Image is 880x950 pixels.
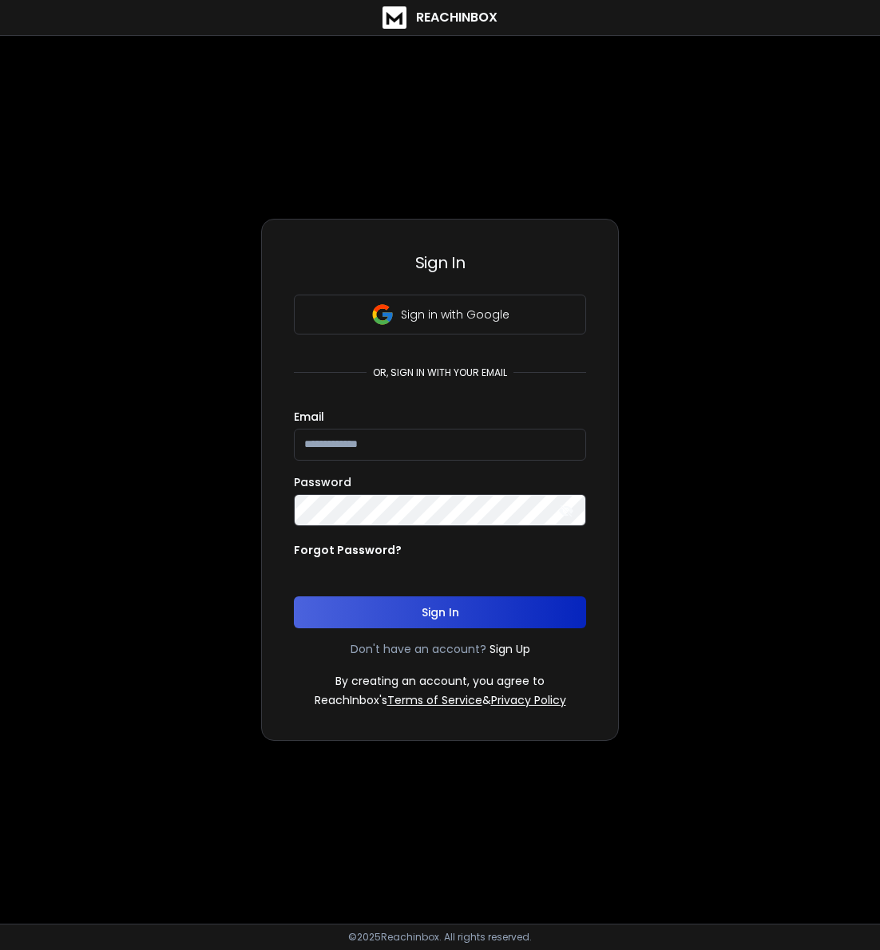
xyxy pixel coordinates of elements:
[315,692,566,708] p: ReachInbox's &
[387,692,482,708] a: Terms of Service
[351,641,486,657] p: Don't have an account?
[383,6,406,29] img: logo
[491,692,566,708] a: Privacy Policy
[335,673,545,689] p: By creating an account, you agree to
[294,295,586,334] button: Sign in with Google
[383,6,497,29] a: ReachInbox
[490,641,530,657] a: Sign Up
[294,477,351,488] label: Password
[367,366,513,379] p: or, sign in with your email
[416,8,497,27] h1: ReachInbox
[294,596,586,628] button: Sign In
[348,931,532,944] p: © 2025 Reachinbox. All rights reserved.
[294,542,402,558] p: Forgot Password?
[401,307,509,323] p: Sign in with Google
[294,411,324,422] label: Email
[294,251,586,274] h3: Sign In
